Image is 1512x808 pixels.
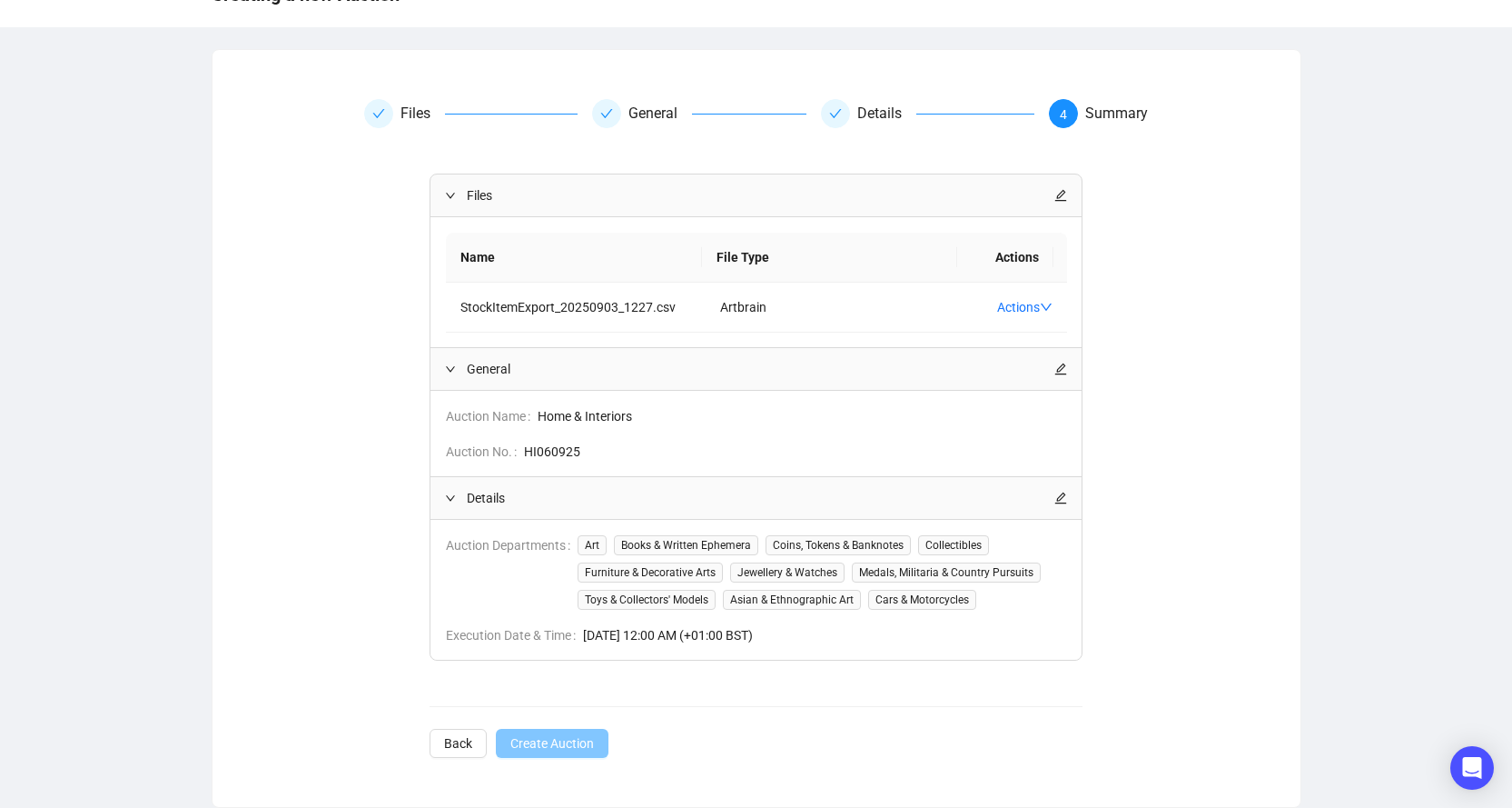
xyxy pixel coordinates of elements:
span: Details [467,488,1054,508]
div: Detailsedit [430,477,1082,519]
span: Create Auction [510,733,594,753]
a: Actions [997,300,1052,314]
span: Cars & Motorcycles [868,590,976,610]
div: Generaledit [430,348,1082,390]
span: Art [578,535,607,555]
div: General [592,99,805,128]
span: expanded [445,190,456,201]
span: check [829,107,842,120]
span: [DATE] 12:00 AM (+01:00 BST) [583,625,1067,645]
th: File Type [702,233,958,283]
span: 4 [1060,107,1067,122]
span: Coins, Tokens & Banknotes [766,535,911,555]
span: Jewellery & Watches [730,563,845,583]
div: Summary [1085,99,1148,128]
span: Auction Name [446,406,538,426]
span: Execution Date & Time [446,625,583,645]
span: check [372,107,385,120]
span: General [467,359,1054,379]
span: Toys & Collectors' Models [578,590,716,610]
span: Back [444,733,472,753]
span: Books & Written Ephemera [614,535,758,555]
div: Filesedit [430,175,1082,216]
th: Name [446,233,702,283]
button: Back [430,729,487,758]
div: Details [821,99,1034,128]
span: Home & Interiors [538,406,1067,426]
span: Collectibles [918,535,989,555]
span: Auction Departments [446,535,578,610]
td: StockItemExport_20250903_1227.csv [446,283,706,333]
span: expanded [445,364,456,374]
span: Furniture & Decorative Arts [578,563,723,583]
span: Asian & Ethnographic Art [723,590,861,610]
span: Auction No. [446,442,524,462]
div: General [628,99,692,128]
span: edit [1054,189,1067,202]
span: edit [1054,363,1067,375]
span: expanded [445,493,456,504]
span: Artbrain [720,300,766,314]
div: Files [364,99,578,128]
span: Files [467,185,1054,205]
div: Details [857,99,916,128]
div: 4Summary [1049,99,1148,128]
span: HI060925 [524,442,1067,462]
div: Open Intercom Messenger [1450,746,1494,790]
span: down [1040,301,1052,314]
span: check [600,107,613,120]
span: edit [1054,492,1067,504]
button: Create Auction [496,729,608,758]
span: Medals, Militaria & Country Pursuits [852,563,1041,583]
div: Files [400,99,445,128]
th: Actions [957,233,1053,283]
